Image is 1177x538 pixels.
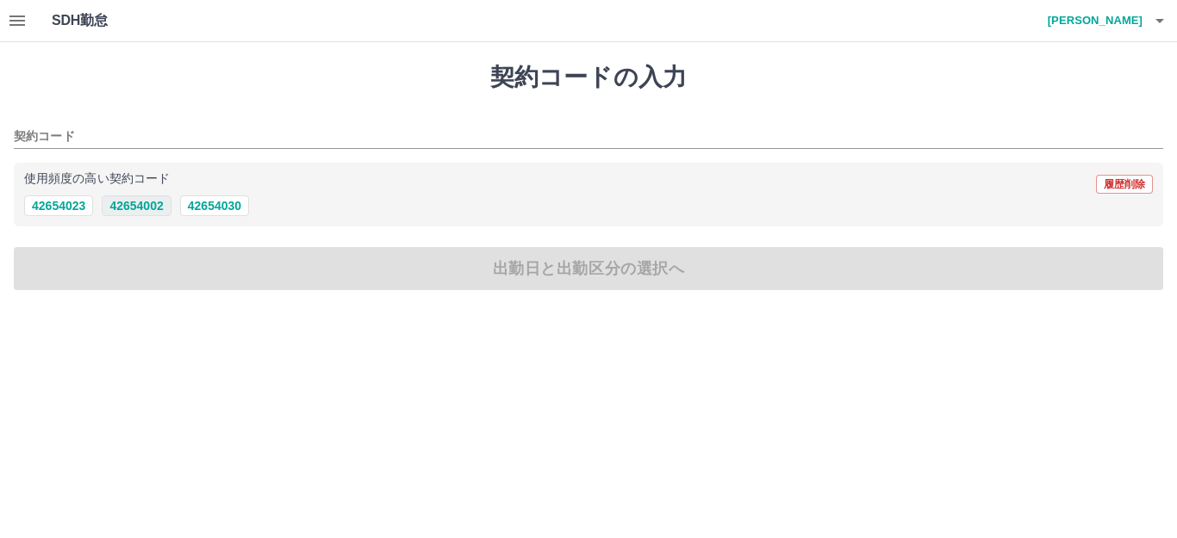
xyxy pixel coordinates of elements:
[180,195,249,216] button: 42654030
[102,195,171,216] button: 42654002
[1096,175,1153,194] button: 履歴削除
[24,195,93,216] button: 42654023
[24,173,170,185] p: 使用頻度の高い契約コード
[14,63,1163,92] h1: 契約コードの入力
